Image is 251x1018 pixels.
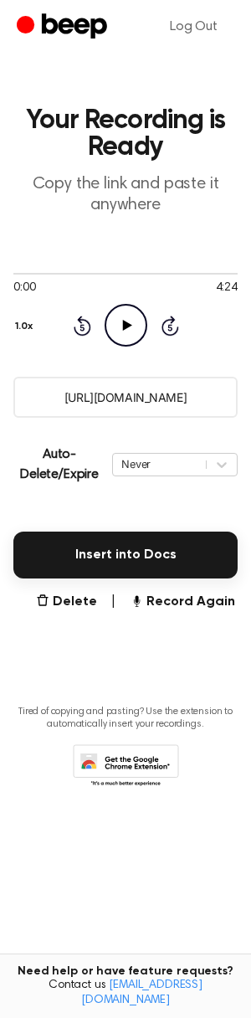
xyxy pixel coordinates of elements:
button: Insert into Docs [13,532,238,578]
button: 1.0x [13,312,39,341]
span: | [110,592,116,612]
span: 4:24 [216,280,238,297]
h1: Your Recording is Ready [13,107,238,161]
p: Copy the link and paste it anywhere [13,174,238,216]
a: Beep [17,11,111,44]
span: 0:00 [13,280,35,297]
button: Record Again [130,592,235,612]
span: Contact us [10,979,241,1008]
div: Never [121,456,197,472]
a: Log Out [153,7,234,47]
p: Auto-Delete/Expire [13,445,105,485]
a: [EMAIL_ADDRESS][DOMAIN_NAME] [81,979,202,1006]
p: Tired of copying and pasting? Use the extension to automatically insert your recordings. [13,706,238,731]
button: Delete [36,592,97,612]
